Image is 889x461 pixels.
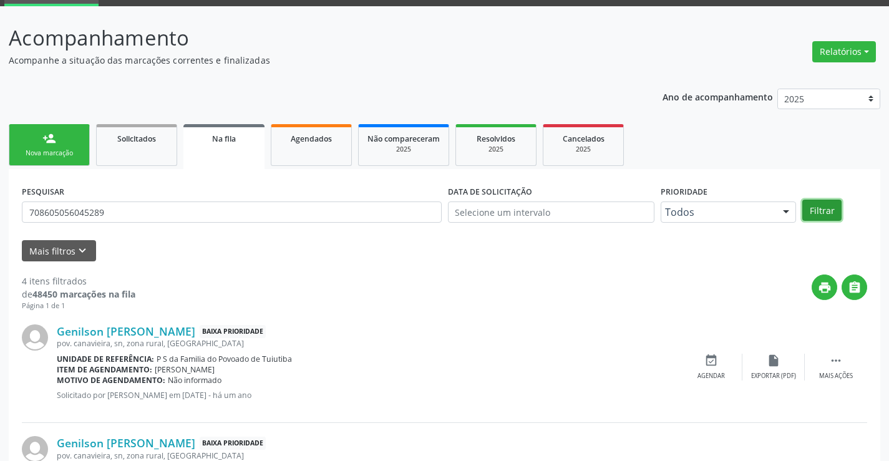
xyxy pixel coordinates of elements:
[117,133,156,144] span: Solicitados
[848,281,862,294] i: 
[563,133,605,144] span: Cancelados
[697,372,725,381] div: Agendar
[819,372,853,381] div: Mais ações
[367,145,440,154] div: 2025
[57,436,195,450] a: Genilson [PERSON_NAME]
[812,41,876,62] button: Relatórios
[818,281,832,294] i: print
[802,200,842,221] button: Filtrar
[704,354,718,367] i: event_available
[18,148,80,158] div: Nova marcação
[665,206,771,218] span: Todos
[57,450,680,461] div: pov. canavieira, sn, zona rural, [GEOGRAPHIC_DATA]
[22,274,135,288] div: 4 itens filtrados
[57,354,154,364] b: Unidade de referência:
[22,301,135,311] div: Página 1 de 1
[22,201,442,223] input: Nome, CNS
[157,354,292,364] span: P S da Familia do Povoado de Tuiutiba
[32,288,135,300] strong: 48450 marcações na fila
[22,288,135,301] div: de
[842,274,867,300] button: 
[57,338,680,349] div: pov. canavieira, sn, zona rural, [GEOGRAPHIC_DATA]
[367,133,440,144] span: Não compareceram
[829,354,843,367] i: 
[465,145,527,154] div: 2025
[75,244,89,258] i: keyboard_arrow_down
[200,325,266,338] span: Baixa Prioridade
[812,274,837,300] button: print
[57,375,165,386] b: Motivo de agendamento:
[751,372,796,381] div: Exportar (PDF)
[448,182,532,201] label: DATA DE SOLICITAÇÃO
[57,324,195,338] a: Genilson [PERSON_NAME]
[200,437,266,450] span: Baixa Prioridade
[477,133,515,144] span: Resolvidos
[57,390,680,400] p: Solicitado por [PERSON_NAME] em [DATE] - há um ano
[291,133,332,144] span: Agendados
[42,132,56,145] div: person_add
[448,201,654,223] input: Selecione um intervalo
[9,22,619,54] p: Acompanhamento
[212,133,236,144] span: Na fila
[22,182,64,201] label: PESQUISAR
[9,54,619,67] p: Acompanhe a situação das marcações correntes e finalizadas
[552,145,615,154] div: 2025
[22,324,48,351] img: img
[57,364,152,375] b: Item de agendamento:
[661,182,707,201] label: Prioridade
[22,240,96,262] button: Mais filtroskeyboard_arrow_down
[155,364,215,375] span: [PERSON_NAME]
[168,375,221,386] span: Não informado
[663,89,773,104] p: Ano de acompanhamento
[767,354,780,367] i: insert_drive_file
